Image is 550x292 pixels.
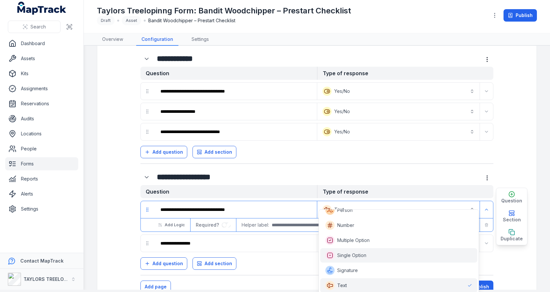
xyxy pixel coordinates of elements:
span: Single Option [337,252,366,259]
span: Text [337,282,347,289]
button: Text [319,202,478,217]
span: Number [337,222,354,229]
span: Multiple Option [337,237,370,244]
span: Person [337,207,353,214]
span: Signature [337,267,358,274]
